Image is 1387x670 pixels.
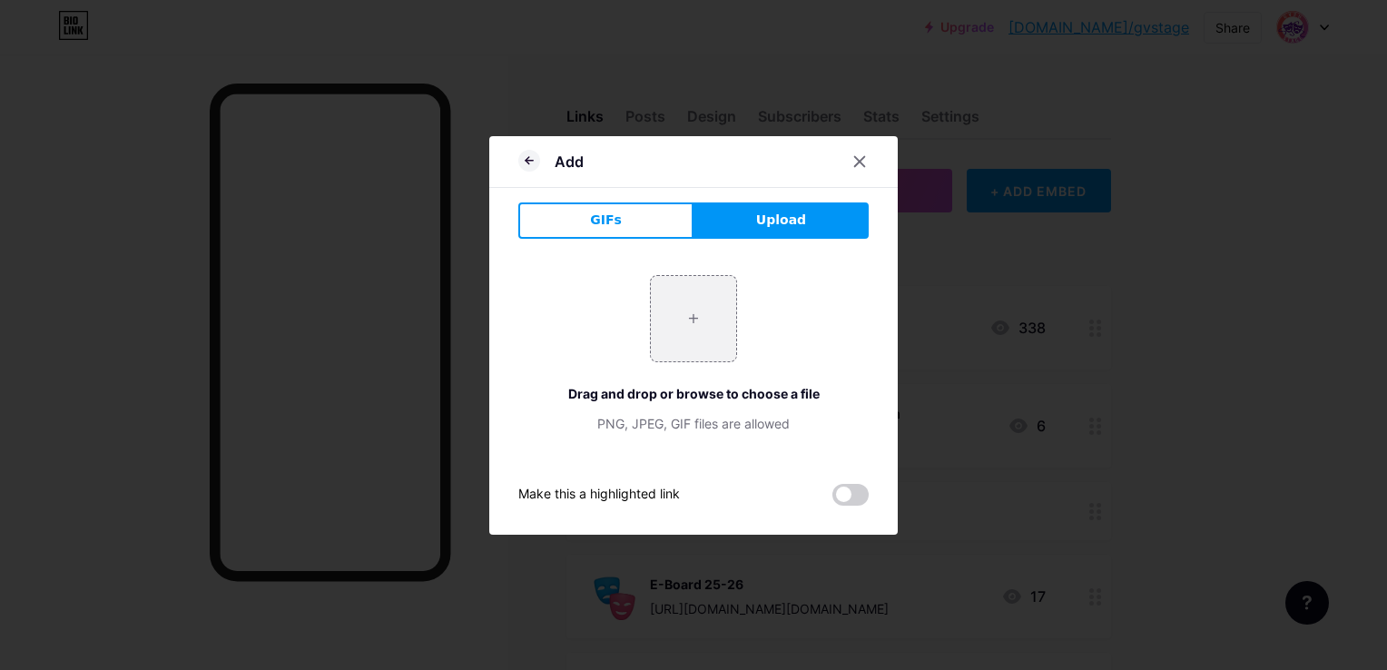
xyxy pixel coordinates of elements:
[518,384,869,403] div: Drag and drop or browse to choose a file
[555,151,584,172] div: Add
[756,211,806,230] span: Upload
[693,202,869,239] button: Upload
[518,484,680,506] div: Make this a highlighted link
[590,211,622,230] span: GIFs
[518,202,693,239] button: GIFs
[518,414,869,433] div: PNG, JPEG, GIF files are allowed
